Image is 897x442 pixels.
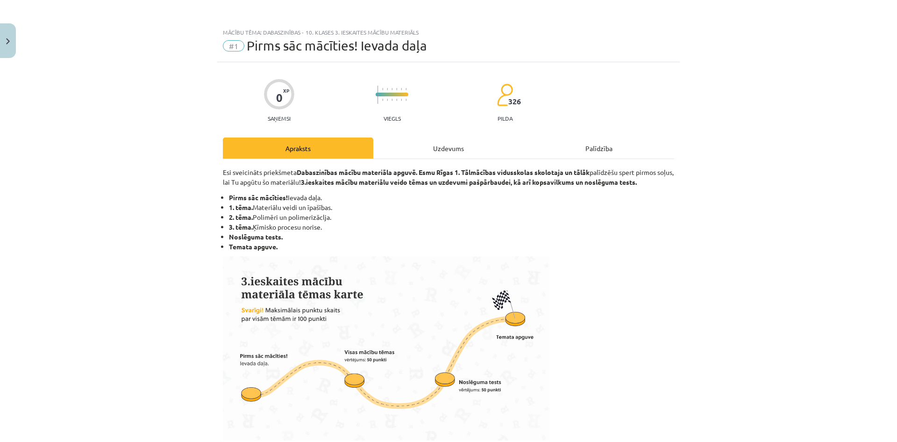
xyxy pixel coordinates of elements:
[229,203,253,211] strong: 1. tēma.
[223,40,244,51] span: #1
[498,115,513,122] p: pilda
[373,138,524,159] div: Uzdevums
[401,88,402,90] img: icon-short-line-57e1e144782c952c97e751825c79c345078a6d821885a25fce030b3d8c18986b.svg
[229,213,253,221] strong: 2. tēma.
[229,193,674,203] li: Ievada daļa.
[406,88,406,90] img: icon-short-line-57e1e144782c952c97e751825c79c345078a6d821885a25fce030b3d8c18986b.svg
[387,99,388,101] img: icon-short-line-57e1e144782c952c97e751825c79c345078a6d821885a25fce030b3d8c18986b.svg
[396,99,397,101] img: icon-short-line-57e1e144782c952c97e751825c79c345078a6d821885a25fce030b3d8c18986b.svg
[276,91,283,104] div: 0
[229,223,253,231] strong: 3. tēma.
[301,178,637,186] strong: 3.ieskaites mācību materiālu veido tēmas un uzdevumi pašpārbaudei, kā arī kopsavilkums un noslēgu...
[223,138,373,159] div: Apraksts
[283,88,289,93] span: XP
[508,97,521,106] span: 326
[524,138,674,159] div: Palīdzība
[401,99,402,101] img: icon-short-line-57e1e144782c952c97e751825c79c345078a6d821885a25fce030b3d8c18986b.svg
[229,193,288,202] b: Pirms sāc mācīties!
[229,232,283,241] strong: Noslēguma tests.
[229,203,674,212] li: Materiālu veidi un īpašības.
[392,88,392,90] img: icon-short-line-57e1e144782c952c97e751825c79c345078a6d821885a25fce030b3d8c18986b.svg
[382,99,383,101] img: icon-short-line-57e1e144782c952c97e751825c79c345078a6d821885a25fce030b3d8c18986b.svg
[229,212,674,222] li: Polimēri un polimerizāclja.
[297,168,590,176] strong: Dabaszinības mācību materiāla apguvē. Esmu Rīgas 1. Tālmācības vidusskolas skolotaja un tālāk
[6,38,10,44] img: icon-close-lesson-0947bae3869378f0d4975bcd49f059093ad1ed9edebbc8119c70593378902aed.svg
[497,83,513,107] img: students-c634bb4e5e11cddfef0936a35e636f08e4e9abd3cc4e673bd6f9a4125e45ecb1.svg
[384,115,401,122] p: Viegls
[377,86,378,104] img: icon-long-line-d9ea69661e0d244f92f715978eff75569469978d946b2353a9bb055b3ed8787d.svg
[392,99,392,101] img: icon-short-line-57e1e144782c952c97e751825c79c345078a6d821885a25fce030b3d8c18986b.svg
[264,115,294,122] p: Saņemsi
[247,38,427,53] span: Pirms sāc mācīties! Ievada daļa
[223,29,674,36] div: Mācību tēma: Dabaszinības - 10. klases 3. ieskaites mācību materiāls
[396,88,397,90] img: icon-short-line-57e1e144782c952c97e751825c79c345078a6d821885a25fce030b3d8c18986b.svg
[382,88,383,90] img: icon-short-line-57e1e144782c952c97e751825c79c345078a6d821885a25fce030b3d8c18986b.svg
[223,167,674,187] p: Esi sveicināts priekšmeta palīdzēšu spert pirmos soļus, lai Tu apgūtu šo materiālu!
[387,88,388,90] img: icon-short-line-57e1e144782c952c97e751825c79c345078a6d821885a25fce030b3d8c18986b.svg
[229,242,278,251] strong: Temata apguve.
[229,222,674,232] li: Ķīmisko procesu norise.
[406,99,406,101] img: icon-short-line-57e1e144782c952c97e751825c79c345078a6d821885a25fce030b3d8c18986b.svg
